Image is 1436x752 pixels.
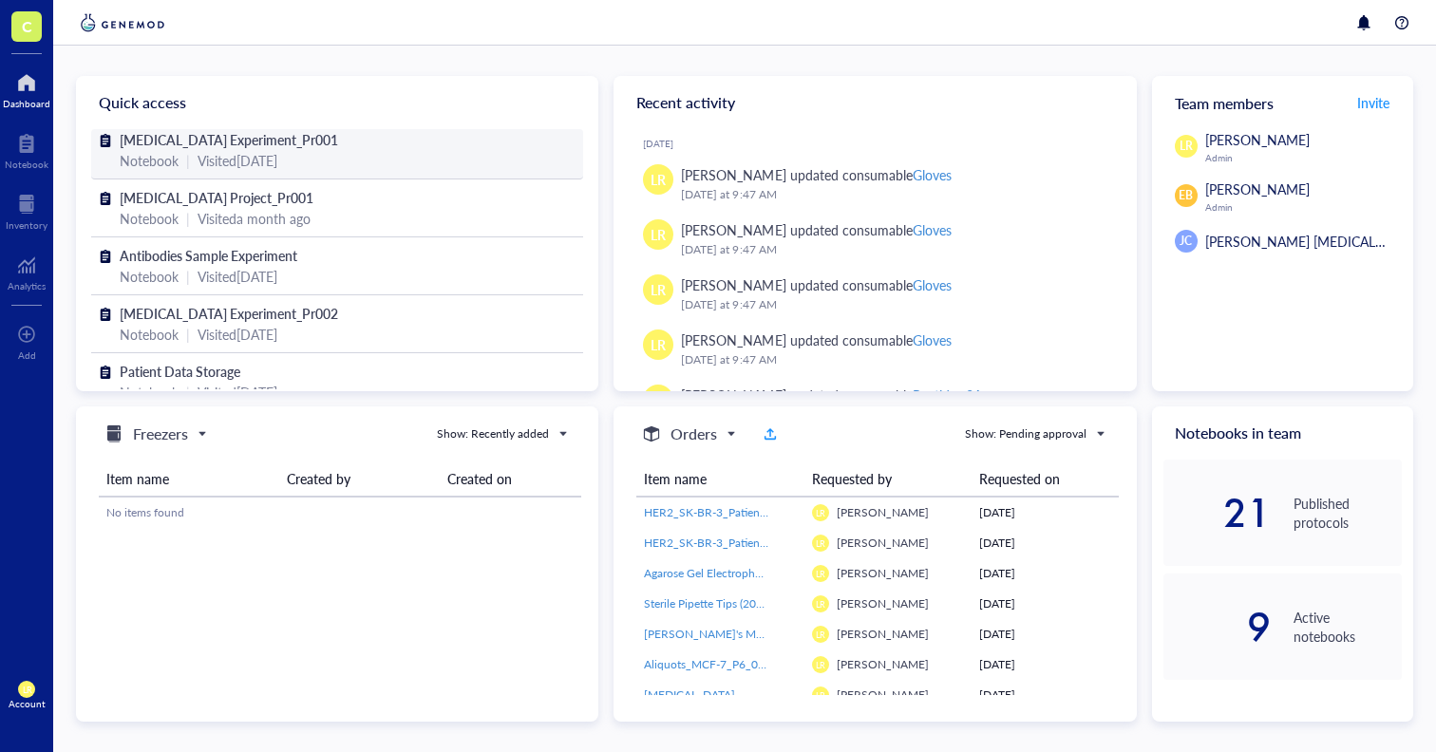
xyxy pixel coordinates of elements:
[629,267,1121,322] a: LR[PERSON_NAME] updated consumableGloves[DATE] at 9:47 AM
[644,686,735,703] span: [MEDICAL_DATA]
[681,295,1105,314] div: [DATE] at 9:47 AM
[1356,87,1390,118] button: Invite
[1180,233,1192,250] span: JC
[979,504,1111,521] div: [DATE]
[837,656,929,672] span: [PERSON_NAME]
[120,150,179,171] div: Notebook
[913,165,952,184] div: Gloves
[629,157,1121,212] a: LR[PERSON_NAME] updated consumableGloves[DATE] at 9:47 AM
[3,98,50,109] div: Dashboard
[681,219,951,240] div: [PERSON_NAME] updated consumable
[5,159,48,170] div: Notebook
[816,690,825,701] span: LR
[186,266,190,287] div: |
[9,698,46,709] div: Account
[76,76,598,129] div: Quick access
[644,656,830,672] span: Aliquots_MCF-7_P6_07032023_001
[106,504,574,521] div: No items found
[440,461,581,497] th: Created on
[837,686,929,703] span: [PERSON_NAME]
[437,425,549,442] div: Show: Recently added
[804,461,972,497] th: Requested by
[651,279,666,300] span: LR
[120,188,313,207] span: [MEDICAL_DATA] Project_Pr001
[681,274,951,295] div: [PERSON_NAME] updated consumable
[979,535,1111,552] div: [DATE]
[913,330,952,349] div: Gloves
[816,660,825,670] span: LR
[644,535,796,552] a: HER2_SK-BR-3_Patient ID_BC1
[1205,152,1402,163] div: Admin
[644,504,946,520] span: HER2_SK-BR-3_Patient ID [MEDICAL_RECORD_NUMBER]
[837,535,929,551] span: [PERSON_NAME]
[681,240,1105,259] div: [DATE] at 9:47 AM
[644,595,782,611] span: Sterile Pipette Tips (200 µL)
[979,595,1111,612] div: [DATE]
[837,565,929,581] span: [PERSON_NAME]
[816,508,825,518] span: LR
[979,656,1111,673] div: [DATE]
[99,461,279,497] th: Item name
[198,382,277,403] div: Visited [DATE]
[1205,232,1418,251] span: [PERSON_NAME] [MEDICAL_DATA]
[979,626,1111,643] div: [DATE]
[644,686,796,704] a: [MEDICAL_DATA]
[1205,130,1310,149] span: [PERSON_NAME]
[643,138,1121,149] div: [DATE]
[279,461,440,497] th: Created by
[614,76,1136,129] div: Recent activity
[644,656,796,673] a: Aliquots_MCF-7_P6_07032023_001
[644,565,796,582] a: Agarose Gel Electrophoresis Kit
[913,275,952,294] div: Gloves
[22,14,32,38] span: C
[913,220,952,239] div: Gloves
[816,599,825,610] span: LR
[681,185,1105,204] div: [DATE] at 9:47 AM
[671,423,717,445] h5: Orders
[3,67,50,109] a: Dashboard
[816,630,825,640] span: LR
[133,423,188,445] h5: Freezers
[837,504,929,520] span: [PERSON_NAME]
[6,219,47,231] div: Inventory
[651,224,666,245] span: LR
[837,626,929,642] span: [PERSON_NAME]
[1152,406,1413,460] div: Notebooks in team
[1294,608,1402,646] div: Active notebooks
[681,350,1105,369] div: [DATE] at 9:47 AM
[1163,498,1272,528] div: 21
[629,212,1121,267] a: LR[PERSON_NAME] updated consumableGloves[DATE] at 9:47 AM
[186,382,190,403] div: |
[1179,187,1193,204] span: EB
[18,349,36,361] div: Add
[644,626,910,642] span: [PERSON_NAME]'s Modified Eagle Medium (DMEM)
[5,128,48,170] a: Notebook
[120,304,338,323] span: [MEDICAL_DATA] Experiment_Pr002
[76,11,169,34] img: genemod-logo
[636,461,803,497] th: Item name
[816,538,825,549] span: LR
[644,535,805,551] span: HER2_SK-BR-3_Patient ID_BC1
[681,164,951,185] div: [PERSON_NAME] updated consumable
[644,595,796,612] a: Sterile Pipette Tips (200 µL)
[198,324,277,345] div: Visited [DATE]
[8,250,46,291] a: Analytics
[979,686,1111,704] div: [DATE]
[816,569,825,579] span: LR
[1205,201,1402,213] div: Admin
[644,504,796,521] a: HER2_SK-BR-3_Patient ID [MEDICAL_RECORD_NUMBER]
[1205,179,1310,198] span: [PERSON_NAME]
[120,324,179,345] div: Notebook
[120,266,179,287] div: Notebook
[186,150,190,171] div: |
[120,362,240,381] span: Patient Data Storage
[1152,76,1413,129] div: Team members
[120,130,338,149] span: [MEDICAL_DATA] Experiment_Pr001
[120,208,179,229] div: Notebook
[120,246,297,265] span: Antibodies Sample Experiment
[8,280,46,291] div: Analytics
[120,382,179,403] div: Notebook
[186,324,190,345] div: |
[198,266,277,287] div: Visited [DATE]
